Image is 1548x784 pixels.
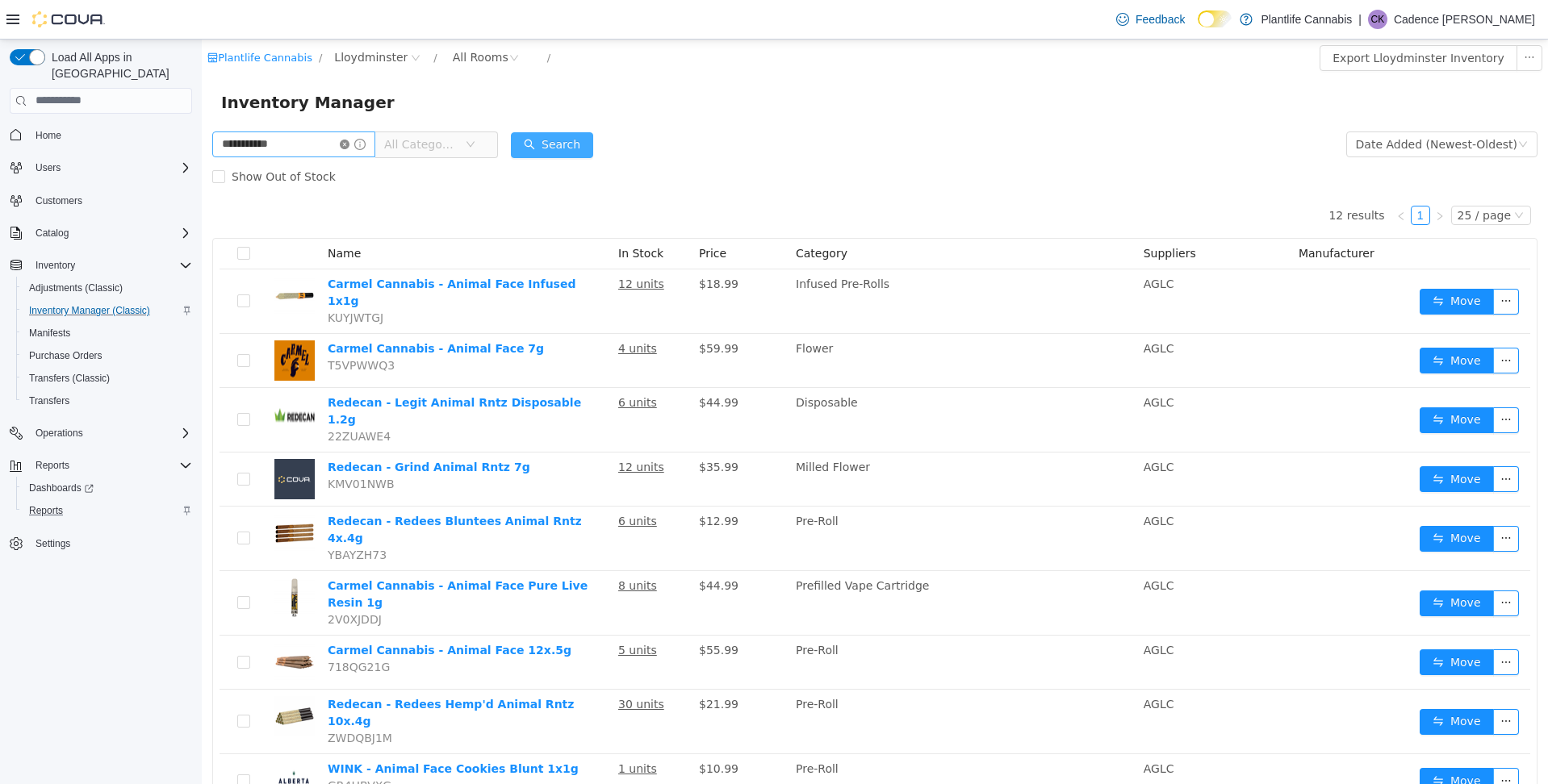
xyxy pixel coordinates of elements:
td: Pre-Roll [588,715,935,769]
span: Manifests [23,323,192,343]
a: Reports [23,501,69,520]
u: 1 units [416,723,455,736]
button: icon: ellipsis [1291,368,1317,394]
button: Operations [3,422,199,444]
span: Transfers [23,391,192,411]
span: $55.99 [497,604,537,617]
button: icon: ellipsis [1291,249,1317,275]
a: Redecan - Redees Bluntees Animal Rntz 4x.4g [126,475,380,505]
button: icon: swapMove [1218,427,1292,452]
span: Customers [29,190,192,211]
span: Dashboards [29,482,94,494]
button: icon: swapMove [1218,249,1292,275]
td: Disposable [588,348,935,413]
span: $44.99 [497,540,537,553]
i: icon: right [1233,172,1243,181]
a: Carmel Cannabis - Animal Face Infused 1x1g [126,238,374,268]
button: Transfers [16,390,199,412]
td: Milled Flower [588,413,935,467]
button: Inventory [3,254,199,277]
span: Load All Apps in [GEOGRAPHIC_DATA] [45,49,192,81]
button: icon: ellipsis [1291,308,1317,334]
li: Next Page [1228,166,1248,186]
input: Dark Mode [1198,10,1232,27]
li: Previous Page [1190,166,1209,186]
span: KMV01NWB [126,438,193,451]
span: T5VPWWQ3 [126,319,193,332]
span: AGLC [942,302,973,315]
a: 1 [1210,167,1228,185]
span: Manufacturer [1097,207,1173,220]
img: Carmel Cannabis - Animal Face 12x.5g hero shot [73,603,113,643]
p: | [1358,10,1362,29]
span: AGLC [942,723,973,736]
button: icon: searchSearch [309,93,391,119]
button: icon: ellipsis [1291,610,1317,636]
span: Reports [29,504,63,517]
a: Transfers [23,391,76,411]
button: Users [29,158,67,177]
button: Catalog [29,223,75,243]
span: 22ZUAWE4 [126,390,189,403]
a: Redecan - Grind Animal Rntz 7g [126,421,328,434]
a: Adjustments (Classic) [23,278,129,298]
button: Settings [3,532,199,555]
i: icon: left [1194,172,1204,181]
span: Settings [36,537,70,550]
span: $35.99 [497,421,537,434]
span: AGLC [942,238,973,251]
span: Inventory Manager (Classic) [23,301,192,320]
a: WINK - Animal Face Cookies Blunt 1x1g [126,723,377,736]
button: Export Lloydminster Inventory [1118,6,1316,31]
span: Lloydminster [132,9,206,27]
span: Transfers (Classic) [23,369,192,388]
a: Dashboards [16,477,199,499]
span: Reports [23,501,192,520]
u: 6 units [416,475,455,488]
span: Show Out of Stock [23,131,140,144]
button: Inventory Manager (Classic) [16,299,199,322]
button: icon: ellipsis [1291,669,1317,695]
u: 12 units [416,421,462,434]
span: Dashboards [23,478,192,498]
button: Reports [29,456,76,475]
a: Redecan - Redees Hemp'd Animal Rntz 10x.4g [126,658,372,688]
button: Adjustments (Classic) [16,277,199,299]
span: AGLC [942,540,973,553]
span: / [117,12,120,24]
i: icon: down [264,100,274,111]
span: Purchase Orders [23,346,192,365]
button: icon: swapMove [1218,486,1292,512]
button: Reports [16,499,199,522]
a: Transfers (Classic) [23,369,116,388]
span: Manifests [29,327,70,340]
span: CK [1371,10,1385,29]
span: AGLC [942,475,973,488]
p: Cadence [PERSON_NAME] [1394,10,1535,29]
div: All Rooms [251,6,307,30]
a: Purchase Orders [23,346,109,365]
button: Reports [3,454,199,477]
span: Price [497,207,525,220]
span: Catalog [29,223,192,243]
li: 1 [1209,166,1228,186]
span: Home [29,125,192,145]
a: Carmel Cannabis - Animal Face Pure Live Resin 1g [126,540,386,569]
span: / [232,12,235,24]
span: Suppliers [942,207,994,220]
img: Redecan - Grind Animal Rntz 7g placeholder [73,419,113,460]
button: Inventory [29,256,82,275]
button: icon: ellipsis [1291,551,1317,577]
a: Settings [29,534,77,553]
span: Users [36,161,61,174]
button: Home [3,123,199,147]
span: Catalog [36,227,69,240]
i: icon: close-circle [308,14,317,23]
u: 5 units [416,604,455,617]
button: icon: swapMove [1218,728,1292,754]
nav: Complex example [10,117,192,598]
p: Plantlife Cannabis [1261,10,1352,29]
span: Inventory Manager [19,50,203,76]
span: Inventory Manager (Classic) [29,304,150,317]
button: icon: ellipsis [1291,486,1317,512]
